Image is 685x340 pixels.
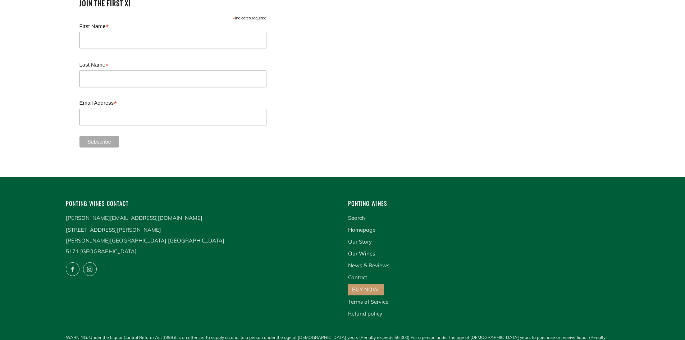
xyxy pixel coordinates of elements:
[348,199,620,208] h4: Ponting Wines
[79,136,119,148] input: Subscribe
[348,262,389,269] a: News & Reviews
[348,310,382,317] a: Refund policy
[79,59,266,69] label: Last Name
[66,214,202,221] a: [PERSON_NAME][EMAIL_ADDRESS][DOMAIN_NAME]
[348,238,372,245] a: Our Story
[79,21,266,31] label: First Name
[348,214,365,221] a: Search
[79,14,266,21] div: indicates required
[352,286,379,293] a: BUY NOW
[348,274,367,281] a: Contact
[66,199,337,208] h4: Ponting Wines Contact
[348,298,388,305] a: Terms of Service
[348,226,375,233] a: Homepage
[66,225,337,257] p: [STREET_ADDRESS][PERSON_NAME] [PERSON_NAME][GEOGRAPHIC_DATA] [GEOGRAPHIC_DATA] 5171 [GEOGRAPHIC_D...
[79,98,266,108] label: Email Address
[348,250,375,257] a: Our Wines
